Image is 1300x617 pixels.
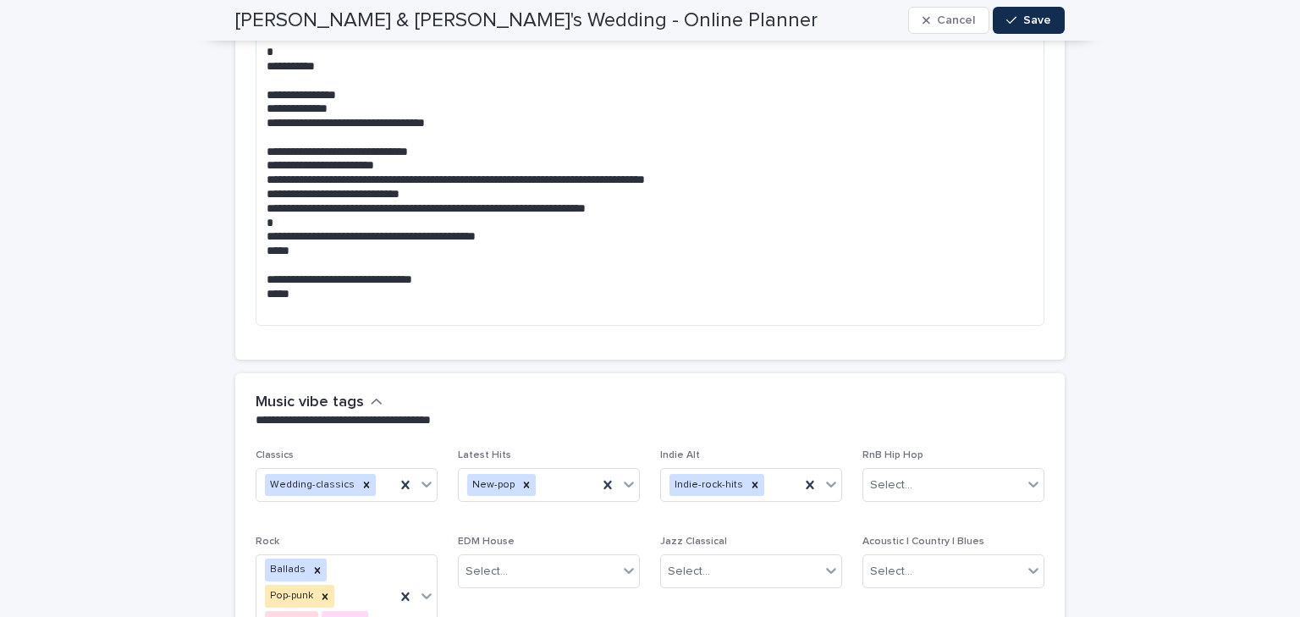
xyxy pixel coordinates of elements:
[870,563,912,581] div: Select...
[993,7,1065,34] button: Save
[256,450,294,460] span: Classics
[256,537,279,547] span: Rock
[668,563,710,581] div: Select...
[265,559,308,581] div: Ballads
[265,474,357,497] div: Wedding-classics
[256,394,383,412] button: Music vibe tags
[256,394,364,412] h2: Music vibe tags
[862,450,923,460] span: RnB Hip Hop
[465,563,508,581] div: Select...
[660,450,700,460] span: Indie Alt
[458,450,511,460] span: Latest Hits
[467,474,517,497] div: New-pop
[862,537,984,547] span: Acoustic | Country | Blues
[265,585,316,608] div: Pop-punk
[235,8,818,33] h2: [PERSON_NAME] & [PERSON_NAME]'s Wedding - Online Planner
[669,474,746,497] div: Indie-rock-hits
[908,7,989,34] button: Cancel
[1023,14,1051,26] span: Save
[937,14,975,26] span: Cancel
[660,537,727,547] span: Jazz Classical
[458,537,515,547] span: EDM House
[870,477,912,494] div: Select...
